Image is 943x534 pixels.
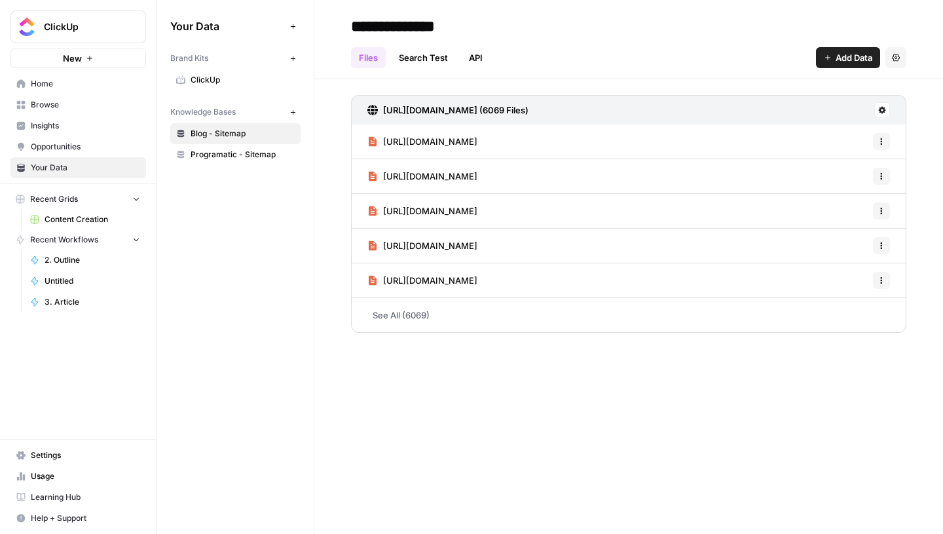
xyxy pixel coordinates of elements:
span: Add Data [836,51,872,64]
a: Your Data [10,157,146,178]
a: Programatic - Sitemap [170,144,301,165]
button: New [10,48,146,68]
span: Settings [31,449,140,461]
a: [URL][DOMAIN_NAME] (6069 Files) [367,96,528,124]
span: [URL][DOMAIN_NAME] [383,274,477,287]
span: Brand Kits [170,52,208,64]
span: Usage [31,470,140,482]
a: Blog - Sitemap [170,123,301,144]
img: ClickUp Logo [15,15,39,39]
span: 2. Outline [45,254,140,266]
a: See All (6069) [351,298,906,332]
a: [URL][DOMAIN_NAME] [367,263,477,297]
span: [URL][DOMAIN_NAME] [383,135,477,148]
span: [URL][DOMAIN_NAME] [383,170,477,183]
span: Untitled [45,275,140,287]
a: Search Test [391,47,456,68]
a: Files [351,47,386,68]
a: Usage [10,466,146,487]
button: Recent Workflows [10,230,146,250]
button: Workspace: ClickUp [10,10,146,43]
a: Content Creation [24,209,146,230]
span: Your Data [31,162,140,174]
a: Untitled [24,271,146,292]
a: ClickUp [170,69,301,90]
span: ClickUp [191,74,295,86]
span: Home [31,78,140,90]
span: Blog - Sitemap [191,128,295,140]
span: Recent Grids [30,193,78,205]
span: [URL][DOMAIN_NAME] [383,239,477,252]
span: Opportunities [31,141,140,153]
span: Insights [31,120,140,132]
span: [URL][DOMAIN_NAME] [383,204,477,218]
span: Help + Support [31,512,140,524]
span: Programatic - Sitemap [191,149,295,161]
button: Recent Grids [10,189,146,209]
a: Learning Hub [10,487,146,508]
a: 3. Article [24,292,146,313]
a: Opportunities [10,136,146,157]
h3: [URL][DOMAIN_NAME] (6069 Files) [383,104,528,117]
span: Recent Workflows [30,234,98,246]
a: [URL][DOMAIN_NAME] [367,194,477,228]
a: Home [10,73,146,94]
a: Insights [10,115,146,136]
a: [URL][DOMAIN_NAME] [367,124,477,159]
span: Browse [31,99,140,111]
a: [URL][DOMAIN_NAME] [367,159,477,193]
button: Add Data [816,47,880,68]
a: [URL][DOMAIN_NAME] [367,229,477,263]
a: API [461,47,490,68]
button: Help + Support [10,508,146,529]
a: Settings [10,445,146,466]
a: 2. Outline [24,250,146,271]
span: 3. Article [45,296,140,308]
span: New [63,52,82,65]
a: Browse [10,94,146,115]
span: Learning Hub [31,491,140,503]
span: Content Creation [45,214,140,225]
span: Your Data [170,18,285,34]
span: Knowledge Bases [170,106,236,118]
span: ClickUp [44,20,123,33]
